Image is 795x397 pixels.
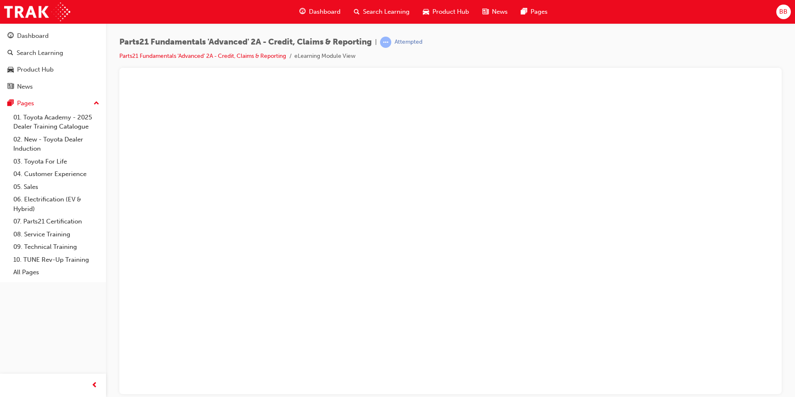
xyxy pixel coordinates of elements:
[17,48,63,58] div: Search Learning
[10,228,103,241] a: 08. Service Training
[309,7,341,17] span: Dashboard
[3,79,103,94] a: News
[4,2,70,21] img: Trak
[423,7,429,17] span: car-icon
[482,7,489,17] span: news-icon
[3,28,103,44] a: Dashboard
[3,96,103,111] button: Pages
[10,111,103,133] a: 01. Toyota Academy - 2025 Dealer Training Catalogue
[531,7,548,17] span: Pages
[432,7,469,17] span: Product Hub
[416,3,476,20] a: car-iconProduct Hub
[7,50,13,57] span: search-icon
[10,241,103,253] a: 09. Technical Training
[354,7,360,17] span: search-icon
[91,380,98,391] span: prev-icon
[7,83,14,91] span: news-icon
[375,37,377,47] span: |
[776,5,791,19] button: BB
[395,38,422,46] div: Attempted
[380,37,391,48] span: learningRecordVerb_ATTEMPT-icon
[10,193,103,215] a: 06. Electrification (EV & Hybrid)
[363,7,410,17] span: Search Learning
[10,133,103,155] a: 02. New - Toyota Dealer Induction
[10,266,103,279] a: All Pages
[779,7,788,17] span: BB
[17,65,54,74] div: Product Hub
[293,3,347,20] a: guage-iconDashboard
[17,82,33,92] div: News
[514,3,554,20] a: pages-iconPages
[17,31,49,41] div: Dashboard
[3,27,103,96] button: DashboardSearch LearningProduct HubNews
[3,62,103,77] a: Product Hub
[10,155,103,168] a: 03. Toyota For Life
[476,3,514,20] a: news-iconNews
[7,100,14,107] span: pages-icon
[10,253,103,266] a: 10. TUNE Rev-Up Training
[10,168,103,181] a: 04. Customer Experience
[347,3,416,20] a: search-iconSearch Learning
[521,7,527,17] span: pages-icon
[492,7,508,17] span: News
[294,52,356,61] li: eLearning Module View
[299,7,306,17] span: guage-icon
[3,45,103,61] a: Search Learning
[10,215,103,228] a: 07. Parts21 Certification
[119,37,372,47] span: Parts21 Fundamentals 'Advanced' 2A - Credit, Claims & Reporting
[119,52,286,60] a: Parts21 Fundamentals 'Advanced' 2A - Credit, Claims & Reporting
[7,66,14,74] span: car-icon
[94,98,99,109] span: up-icon
[10,181,103,194] a: 05. Sales
[17,99,34,108] div: Pages
[7,32,14,40] span: guage-icon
